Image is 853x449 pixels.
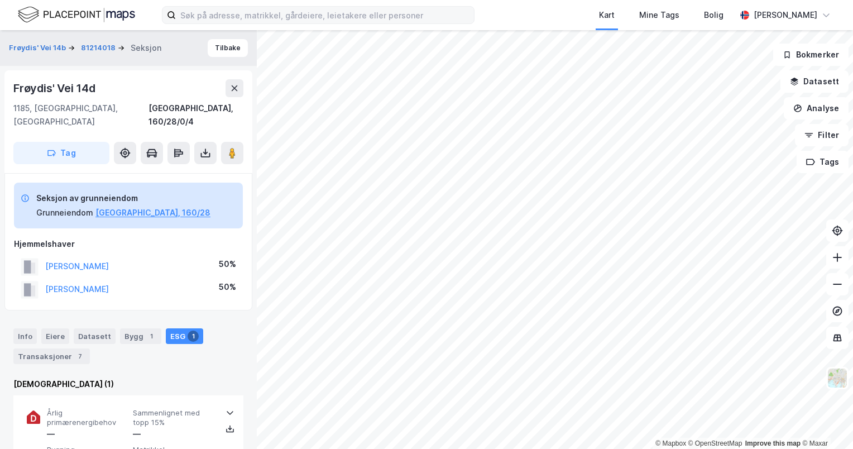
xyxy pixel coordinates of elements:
div: [GEOGRAPHIC_DATA], 160/28/0/4 [148,102,243,128]
div: Transaksjoner [13,348,90,364]
div: Grunneiendom [36,206,93,219]
button: Tilbake [208,39,248,57]
div: — [133,427,214,441]
button: Filter [795,124,849,146]
div: — [47,427,128,441]
div: 1185, [GEOGRAPHIC_DATA], [GEOGRAPHIC_DATA] [13,102,148,128]
div: Eiere [41,328,69,344]
div: Seksjon av grunneiendom [36,192,210,205]
input: Søk på adresse, matrikkel, gårdeiere, leietakere eller personer [176,7,474,23]
button: Bokmerker [773,44,849,66]
div: [DEMOGRAPHIC_DATA] (1) [13,378,243,391]
div: Bolig [704,8,723,22]
a: OpenStreetMap [688,440,742,447]
div: Datasett [74,328,116,344]
div: [PERSON_NAME] [754,8,817,22]
div: 50% [219,280,236,294]
div: Mine Tags [639,8,679,22]
div: 1 [146,331,157,342]
button: [GEOGRAPHIC_DATA], 160/28 [95,206,210,219]
div: ESG [166,328,203,344]
div: Kontrollprogram for chat [797,395,853,449]
div: 1 [188,331,199,342]
div: 7 [74,351,85,362]
div: Bygg [120,328,161,344]
div: Info [13,328,37,344]
div: Hjemmelshaver [14,237,243,251]
button: Tags [797,151,849,173]
button: Analyse [784,97,849,120]
img: logo.f888ab2527a4732fd821a326f86c7f29.svg [18,5,135,25]
div: Kart [599,8,615,22]
a: Improve this map [745,440,801,447]
span: Sammenlignet med topp 15% [133,408,214,428]
button: Frøydis' Vei 14b [9,42,68,54]
button: 81214018 [81,42,118,54]
button: Datasett [780,70,849,93]
div: Seksjon [131,41,161,55]
span: Årlig primærenergibehov [47,408,128,428]
button: Tag [13,142,109,164]
div: 50% [219,257,236,271]
img: Z [827,367,848,389]
div: Frøydis' Vei 14d [13,79,98,97]
a: Mapbox [655,440,686,447]
iframe: Chat Widget [797,395,853,449]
